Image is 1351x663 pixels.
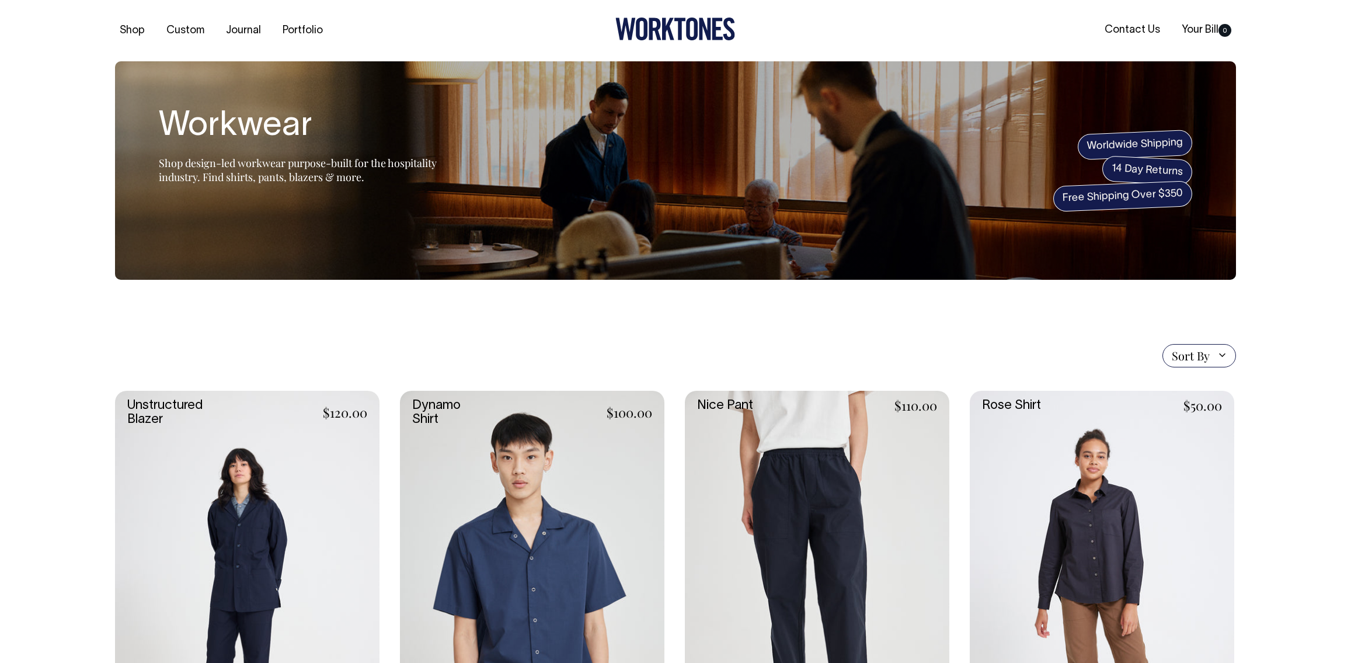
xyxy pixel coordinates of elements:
span: 0 [1218,24,1231,37]
span: Free Shipping Over $350 [1053,180,1193,212]
a: Journal [221,21,266,40]
a: Your Bill0 [1177,20,1236,40]
span: Shop design-led workwear purpose-built for the hospitality industry. Find shirts, pants, blazers ... [159,156,437,184]
span: 14 Day Returns [1102,155,1193,186]
a: Contact Us [1100,20,1165,40]
span: Sort By [1172,349,1210,363]
a: Custom [162,21,209,40]
h1: Workwear [159,108,451,145]
a: Portfolio [278,21,328,40]
span: Worldwide Shipping [1077,130,1193,160]
a: Shop [115,21,149,40]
